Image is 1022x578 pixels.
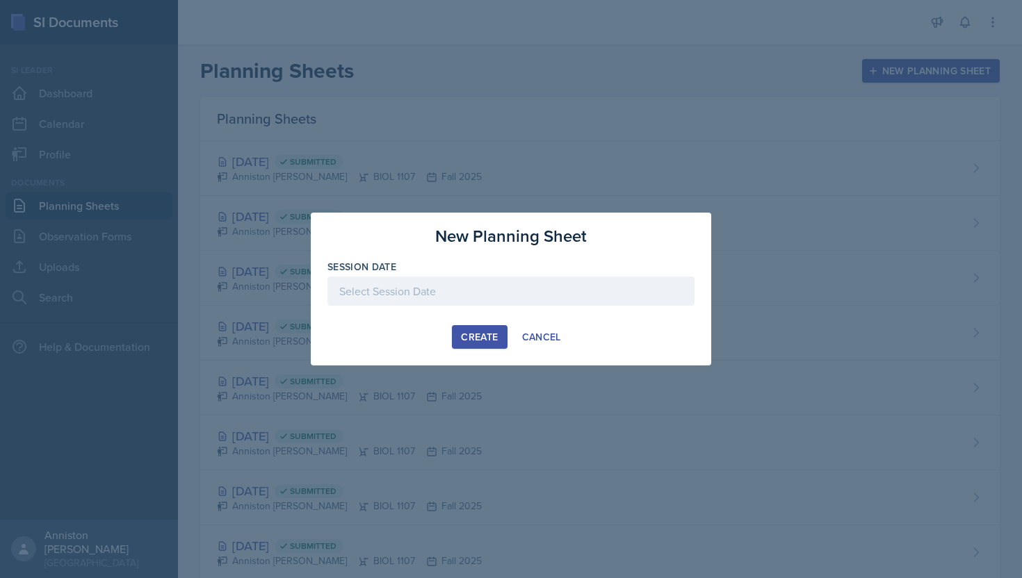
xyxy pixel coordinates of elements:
[461,331,498,342] div: Create
[327,260,396,274] label: Session Date
[452,325,507,349] button: Create
[513,325,570,349] button: Cancel
[435,224,587,249] h3: New Planning Sheet
[522,331,561,342] div: Cancel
